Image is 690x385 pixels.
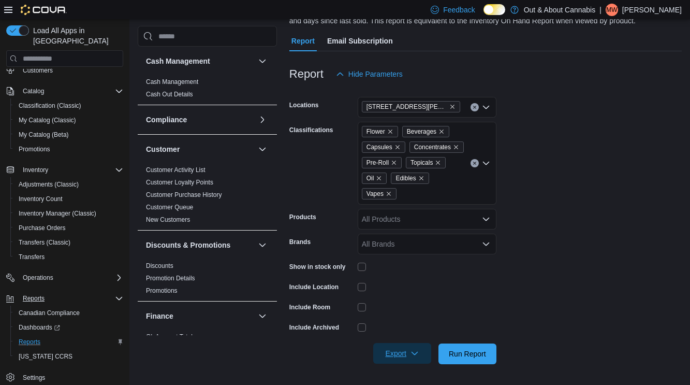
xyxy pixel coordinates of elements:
h3: Compliance [146,115,187,125]
a: [US_STATE] CCRS [14,350,77,363]
span: My Catalog (Classic) [19,116,76,124]
span: Washington CCRS [14,350,123,363]
span: Beverages [407,126,436,137]
span: Promotion Details [146,274,195,282]
input: Dark Mode [483,4,505,15]
span: Transfers (Classic) [14,236,123,249]
span: Dashboards [19,323,60,332]
span: Classification (Classic) [19,102,81,110]
span: Inventory Manager (Classic) [14,207,123,220]
button: My Catalog (Classic) [10,113,127,127]
a: Customers [19,64,57,77]
span: Operations [19,272,123,284]
a: Dashboards [14,321,64,334]
span: Customer Activity List [146,166,205,174]
span: Promotions [14,143,123,155]
button: Export [373,343,431,364]
button: [US_STATE] CCRS [10,349,127,364]
span: Transfers (Classic) [19,238,70,247]
a: My Catalog (Classic) [14,114,80,126]
span: Reports [19,338,40,346]
span: Customer Purchase History [146,191,222,199]
span: Transfers [14,251,123,263]
span: Topicals [406,157,446,168]
button: Customer [146,144,254,154]
span: Customer Loyalty Points [146,178,213,187]
a: Transfers (Classic) [14,236,75,249]
span: Flower [362,126,398,137]
button: Customers [2,62,127,77]
span: GL Account Totals [146,333,196,341]
span: Pre-Roll [362,157,402,168]
span: Concentrates [414,142,451,152]
label: Include Archived [289,323,339,332]
span: Reports [19,292,123,305]
span: MW [606,4,617,16]
button: Operations [19,272,57,284]
span: Canadian Compliance [19,309,80,317]
span: Edibles [391,173,429,184]
button: Settings [2,370,127,385]
button: Open list of options [482,215,490,223]
button: Remove Beverages from selection in this group [438,129,445,135]
span: Customers [23,66,53,75]
div: Mark Wolk [606,4,618,16]
button: Remove Oil from selection in this group [376,175,382,181]
span: Customers [19,63,123,76]
span: Inventory [19,164,123,176]
span: Purchase Orders [14,222,123,234]
span: Topicals [410,158,433,168]
span: Dashboards [14,321,123,334]
button: Reports [2,291,127,306]
span: Capsules [362,141,405,153]
button: Remove Pre-Roll from selection in this group [391,160,397,166]
span: Hide Parameters [348,69,403,79]
p: Out & About Cannabis [524,4,596,16]
button: Remove Capsules from selection in this group [394,144,401,150]
div: Customer [138,164,277,230]
label: Classifications [289,126,333,134]
span: 665 Earl Armstrong Rd, Unit 8, Gloucester [362,101,460,112]
span: Catalog [23,87,44,95]
button: Reports [10,335,127,349]
span: Adjustments (Classic) [19,180,79,189]
button: Run Report [438,344,496,364]
span: Capsules [366,142,392,152]
span: Discounts [146,262,173,270]
button: Finance [146,311,254,321]
button: Transfers [10,250,127,264]
span: Inventory Manager (Classic) [19,209,96,218]
a: Customer Loyalty Points [146,179,213,186]
button: Catalog [19,85,48,97]
a: Cash Out Details [146,91,193,98]
span: [US_STATE] CCRS [19,352,72,361]
span: Vapes [366,189,384,199]
a: Dashboards [10,320,127,335]
span: Inventory Count [19,195,63,203]
label: Locations [289,101,319,109]
div: Cash Management [138,76,277,105]
a: Inventory Manager (Classic) [14,207,100,220]
button: Transfers (Classic) [10,235,127,250]
h3: Finance [146,311,173,321]
button: Canadian Compliance [10,306,127,320]
span: Flower [366,126,385,137]
button: Clear input [471,103,479,111]
button: Remove Concentrates from selection in this group [453,144,459,150]
div: Discounts & Promotions [138,260,277,301]
a: Adjustments (Classic) [14,178,83,191]
button: Cash Management [146,56,254,66]
span: Oil [362,173,387,184]
span: Pre-Roll [366,158,389,168]
button: Remove Flower from selection in this group [387,129,393,135]
a: Customer Activity List [146,166,205,174]
button: Open list of options [482,159,490,167]
span: My Catalog (Classic) [14,114,123,126]
button: Discounts & Promotions [256,239,269,251]
span: Catalog [19,85,123,97]
button: Finance [256,310,269,322]
span: Concentrates [409,141,464,153]
span: Settings [23,374,45,382]
img: Cova [21,5,67,15]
